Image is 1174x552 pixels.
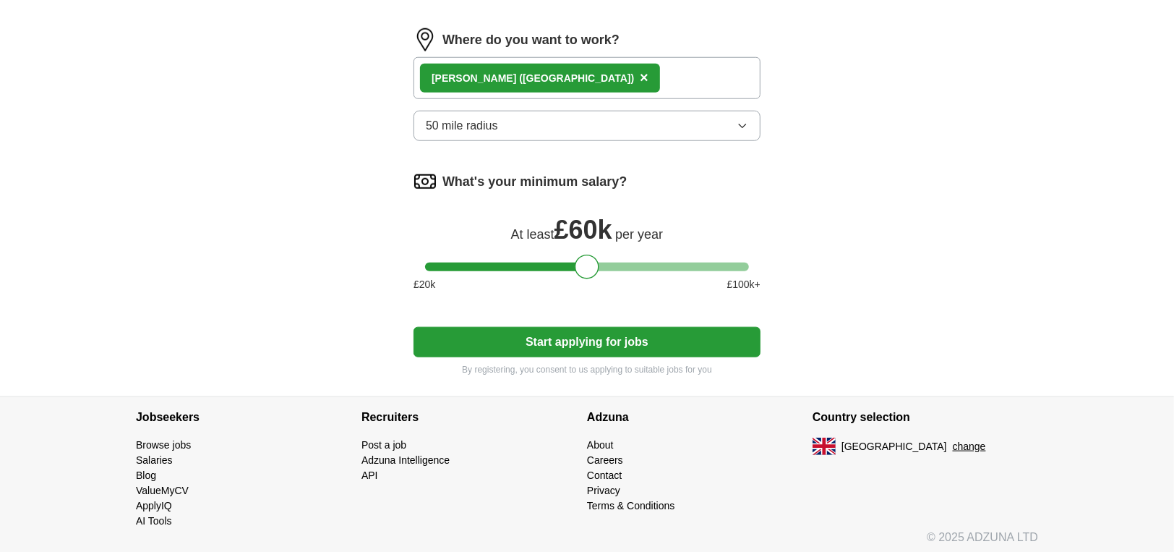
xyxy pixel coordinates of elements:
[727,277,760,292] span: £ 100 k+
[414,28,437,51] img: location.png
[587,485,620,496] a: Privacy
[426,117,498,135] span: 50 mile radius
[813,397,1038,438] h4: Country selection
[136,485,189,496] a: ValueMyCV
[841,439,947,454] span: [GEOGRAPHIC_DATA]
[414,363,760,376] p: By registering, you consent to us applying to suitable jobs for you
[587,500,674,511] a: Terms & Conditions
[587,470,622,481] a: Contact
[136,439,191,451] a: Browse jobs
[511,227,554,242] span: At least
[136,454,173,466] a: Salaries
[361,439,406,451] a: Post a job
[432,72,516,84] strong: [PERSON_NAME]
[442,172,627,192] label: What's your minimum salary?
[519,72,634,84] span: ([GEOGRAPHIC_DATA])
[414,277,435,292] span: £ 20 k
[361,454,450,466] a: Adzuna Intelligence
[953,439,986,454] button: change
[136,515,172,527] a: AI Tools
[587,454,623,466] a: Careers
[640,69,648,85] span: ×
[615,227,663,242] span: per year
[587,439,614,451] a: About
[361,470,378,481] a: API
[813,438,836,455] img: UK flag
[136,470,156,481] a: Blog
[442,30,620,50] label: Where do you want to work?
[414,327,760,357] button: Start applying for jobs
[414,111,760,141] button: 50 mile radius
[414,170,437,193] img: salary.png
[136,500,172,511] a: ApplyIQ
[554,215,612,245] span: £ 60k
[640,67,648,89] button: ×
